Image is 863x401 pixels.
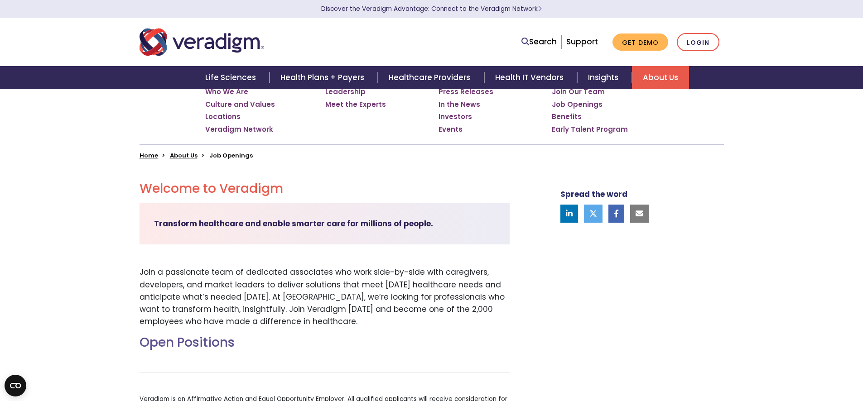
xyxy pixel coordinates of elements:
strong: Transform healthcare and enable smarter care for millions of people. [154,218,433,229]
a: Events [439,125,463,134]
a: Who We Are [205,87,248,96]
a: Discover the Veradigm Advantage: Connect to the Veradigm NetworkLearn More [321,5,542,13]
a: Login [677,33,719,52]
a: Meet the Experts [325,100,386,109]
button: Open CMP widget [5,375,26,396]
a: About Us [632,66,689,89]
h2: Open Positions [140,335,510,350]
strong: Spread the word [560,189,627,200]
a: Press Releases [439,87,493,96]
a: About Us [170,151,198,160]
img: Veradigm logo [140,27,264,57]
a: Culture and Values [205,100,275,109]
a: Search [521,36,557,48]
a: Support [566,36,598,47]
a: Insights [577,66,632,89]
a: Join Our Team [552,87,605,96]
a: Get Demo [612,33,668,51]
a: Health IT Vendors [484,66,577,89]
a: Early Talent Program [552,125,628,134]
a: Home [140,151,158,160]
a: Leadership [325,87,366,96]
a: Benefits [552,112,582,121]
a: Locations [205,112,241,121]
a: Life Sciences [194,66,270,89]
a: Veradigm Network [205,125,273,134]
a: Job Openings [552,100,603,109]
a: In the News [439,100,480,109]
p: Join a passionate team of dedicated associates who work side-by-side with caregivers, developers,... [140,266,510,328]
h2: Welcome to Veradigm [140,181,510,196]
span: Learn More [538,5,542,13]
a: Health Plans + Payers [270,66,378,89]
a: Investors [439,112,472,121]
a: Healthcare Providers [378,66,484,89]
